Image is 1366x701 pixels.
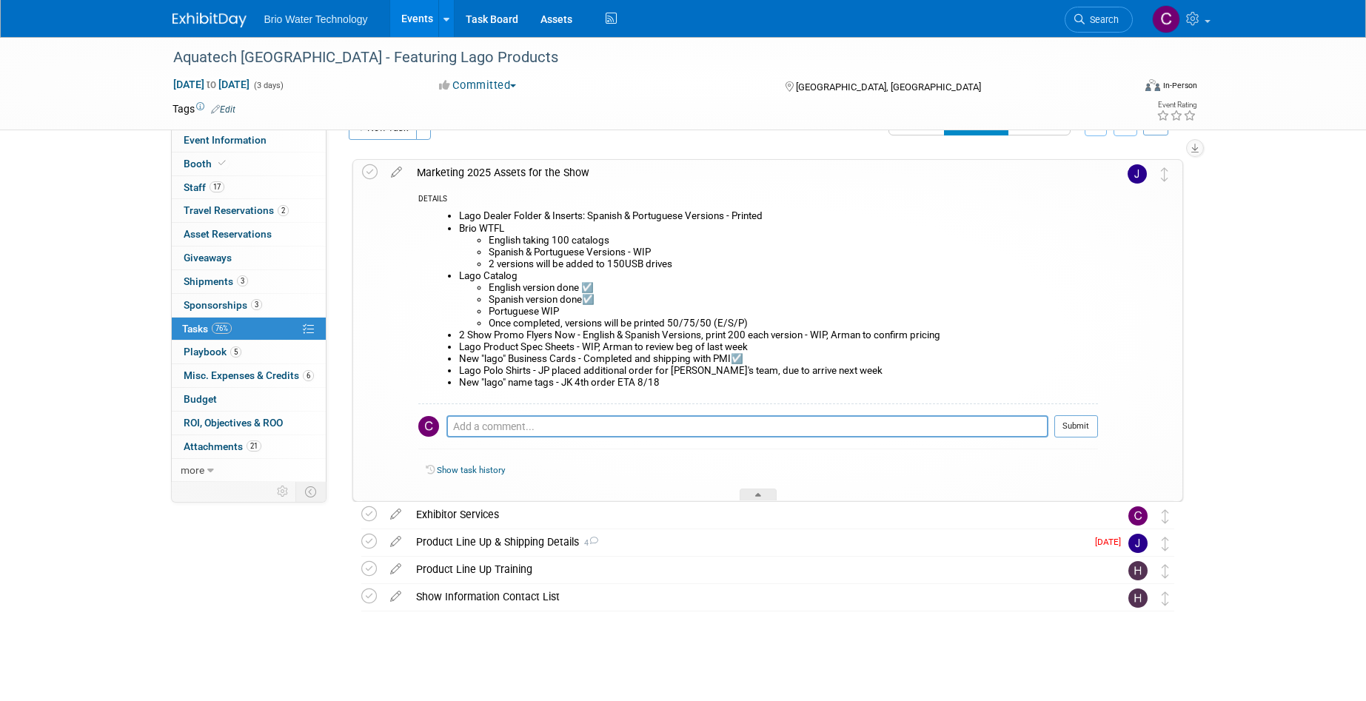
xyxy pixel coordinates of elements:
[796,81,981,93] span: [GEOGRAPHIC_DATA], [GEOGRAPHIC_DATA]
[172,364,326,387] a: Misc. Expenses & Credits6
[210,181,224,192] span: 17
[383,590,409,603] a: edit
[409,502,1099,527] div: Exhibitor Services
[230,346,241,358] span: 5
[418,416,439,437] img: Cynthia Mendoza
[173,13,247,27] img: ExhibitDay
[489,258,1098,270] li: 2 versions will be added to 150USB drives
[1128,534,1148,553] img: James Kang
[1054,415,1098,437] button: Submit
[270,482,296,501] td: Personalize Event Tab Strip
[489,318,1098,329] li: Once completed, versions will be printed 50/75/50 (E/S/P)
[1128,588,1148,608] img: Harry Mesak
[1162,564,1169,578] i: Move task
[1161,167,1168,181] i: Move task
[383,563,409,576] a: edit
[212,323,232,334] span: 76%
[264,13,368,25] span: Brio Water Technology
[278,205,289,216] span: 2
[247,440,261,452] span: 21
[409,529,1086,554] div: Product Line Up & Shipping Details
[172,341,326,363] a: Playbook5
[184,346,241,358] span: Playbook
[459,341,1098,353] li: Lago Product Spec Sheets - WIP, Arman to review beg of last week
[459,329,1098,341] li: 2 Show Promo Flyers Now - English & Spanish Versions, print 200 each version - WIP, Arman to conf...
[295,482,326,501] td: Toggle Event Tabs
[437,465,505,475] a: Show task history
[252,81,284,90] span: (3 days)
[1145,79,1160,91] img: Format-Inperson.png
[579,538,598,548] span: 4
[459,223,1098,270] li: Brio WTFL
[172,459,326,482] a: more
[1162,537,1169,551] i: Move task
[173,78,250,91] span: [DATE] [DATE]
[1095,537,1128,547] span: [DATE]
[1128,561,1148,580] img: Harry Mesak
[204,78,218,90] span: to
[1156,101,1196,109] div: Event Rating
[172,129,326,152] a: Event Information
[459,365,1098,377] li: Lago Polo Shirts - JP placed additional order for [PERSON_NAME]'s team, due to arrive next week
[459,353,1098,365] li: New "lago" Business Cards - Completed and shipping with PMI☑️
[184,440,261,452] span: Attachments
[489,294,1098,306] li: Spanish version done☑️
[1162,80,1197,91] div: In-Person
[184,393,217,405] span: Budget
[1085,14,1119,25] span: Search
[489,235,1098,246] li: English taking 100 catalogs
[182,323,232,335] span: Tasks
[172,246,326,269] a: Giveaways
[184,275,248,287] span: Shipments
[303,370,314,381] span: 6
[489,306,1098,318] li: Portuguese WIP
[184,134,267,146] span: Event Information
[459,210,1098,222] li: Lago Dealer Folder & Inserts: Spanish & Portuguese Versions - Printed
[1162,509,1169,523] i: Move task
[173,101,235,116] td: Tags
[489,246,1098,258] li: Spanish & Portuguese Versions - WIP
[172,270,326,293] a: Shipments3
[172,176,326,199] a: Staff17
[489,282,1098,294] li: English version done ☑️
[218,159,226,167] i: Booth reservation complete
[172,435,326,458] a: Attachments21
[172,412,326,435] a: ROI, Objectives & ROO
[409,584,1099,609] div: Show Information Contact List
[168,44,1111,71] div: Aquatech [GEOGRAPHIC_DATA] - Featuring Lago Products
[459,270,1098,329] li: Lago Catalog
[181,464,204,476] span: more
[184,417,283,429] span: ROI, Objectives & ROO
[184,228,272,240] span: Asset Reservations
[1152,5,1180,33] img: Cynthia Mendoza
[172,294,326,317] a: Sponsorships3
[1128,164,1147,184] img: James Park
[418,194,1098,207] div: DETAILS
[172,152,326,175] a: Booth
[184,252,232,264] span: Giveaways
[1045,77,1198,99] div: Event Format
[184,181,224,193] span: Staff
[1162,591,1169,606] i: Move task
[184,369,314,381] span: Misc. Expenses & Credits
[172,388,326,411] a: Budget
[172,223,326,246] a: Asset Reservations
[409,557,1099,582] div: Product Line Up Training
[1065,7,1133,33] a: Search
[211,104,235,115] a: Edit
[172,318,326,341] a: Tasks76%
[409,160,1098,185] div: Marketing 2025 Assets for the Show
[459,377,1098,389] li: New "lago" name tags - JK 4th order ETA 8/18
[384,166,409,179] a: edit
[434,78,522,93] button: Committed
[237,275,248,286] span: 3
[383,508,409,521] a: edit
[184,299,262,311] span: Sponsorships
[184,158,229,170] span: Booth
[184,204,289,216] span: Travel Reservations
[1128,506,1148,526] img: Cynthia Mendoza
[383,535,409,549] a: edit
[251,299,262,310] span: 3
[172,199,326,222] a: Travel Reservations2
